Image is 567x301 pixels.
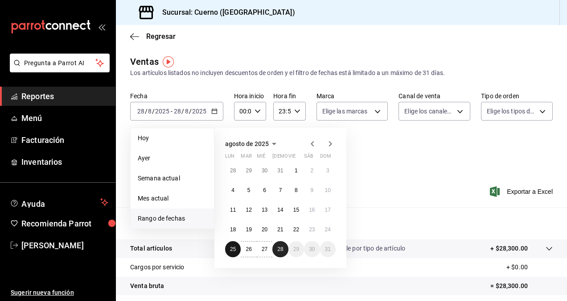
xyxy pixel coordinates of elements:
span: agosto de 2025 [225,140,269,147]
span: Menú [21,112,108,124]
abbr: 6 de agosto de 2025 [263,187,266,193]
button: 10 de agosto de 2025 [320,182,336,198]
abbr: 20 de agosto de 2025 [262,226,267,233]
abbr: 7 de agosto de 2025 [279,187,282,193]
button: 21 de agosto de 2025 [272,222,288,238]
button: 28 de julio de 2025 [225,163,241,179]
abbr: 14 de agosto de 2025 [277,207,283,213]
a: Pregunta a Parrot AI [6,65,110,74]
p: + $0.00 [506,263,553,272]
abbr: 10 de agosto de 2025 [325,187,331,193]
label: Tipo de orden [481,93,553,99]
button: 4 de agosto de 2025 [225,182,241,198]
abbr: 2 de agosto de 2025 [310,167,313,174]
button: 2 de agosto de 2025 [304,163,320,179]
span: / [181,108,184,115]
button: 18 de agosto de 2025 [225,222,241,238]
button: 17 de agosto de 2025 [320,202,336,218]
button: 22 de agosto de 2025 [288,222,304,238]
span: Reportes [21,90,108,102]
abbr: 30 de julio de 2025 [262,167,267,174]
abbr: viernes [288,153,296,163]
button: Regresar [130,32,176,41]
button: 31 de julio de 2025 [272,163,288,179]
abbr: 23 de agosto de 2025 [309,226,315,233]
abbr: domingo [320,153,331,163]
button: open_drawer_menu [98,23,105,30]
abbr: 28 de agosto de 2025 [277,246,283,252]
abbr: 19 de agosto de 2025 [246,226,251,233]
span: - [171,108,173,115]
img: Tooltip marker [163,56,174,67]
button: 3 de agosto de 2025 [320,163,336,179]
input: -- [185,108,189,115]
button: 31 de agosto de 2025 [320,241,336,257]
button: 23 de agosto de 2025 [304,222,320,238]
label: Hora inicio [234,93,266,99]
button: 16 de agosto de 2025 [304,202,320,218]
button: 12 de agosto de 2025 [241,202,256,218]
p: + $28,300.00 [490,244,528,253]
button: Exportar a Excel [492,186,553,197]
abbr: 11 de agosto de 2025 [230,207,236,213]
button: 29 de agosto de 2025 [288,241,304,257]
button: 7 de agosto de 2025 [272,182,288,198]
div: Los artículos listados no incluyen descuentos de orden y el filtro de fechas está limitado a un m... [130,68,553,78]
span: Pregunta a Parrot AI [24,59,96,68]
abbr: 22 de agosto de 2025 [293,226,299,233]
p: Cargos por servicio [130,263,185,272]
p: Total artículos [130,244,172,253]
abbr: lunes [225,153,234,163]
button: 15 de agosto de 2025 [288,202,304,218]
span: / [152,108,155,115]
abbr: 21 de agosto de 2025 [277,226,283,233]
button: 14 de agosto de 2025 [272,202,288,218]
input: ---- [155,108,170,115]
abbr: 28 de julio de 2025 [230,167,236,174]
span: Semana actual [138,174,207,183]
button: 6 de agosto de 2025 [257,182,272,198]
abbr: 16 de agosto de 2025 [309,207,315,213]
abbr: 9 de agosto de 2025 [310,187,313,193]
abbr: martes [241,153,251,163]
button: 25 de agosto de 2025 [225,241,241,257]
button: 27 de agosto de 2025 [257,241,272,257]
button: 30 de julio de 2025 [257,163,272,179]
abbr: 29 de agosto de 2025 [293,246,299,252]
button: 24 de agosto de 2025 [320,222,336,238]
span: Elige los canales de venta [404,107,454,116]
span: Facturación [21,134,108,146]
span: Recomienda Parrot [21,217,108,230]
button: 26 de agosto de 2025 [241,241,256,257]
abbr: 4 de agosto de 2025 [231,187,234,193]
button: 19 de agosto de 2025 [241,222,256,238]
div: Ventas [130,55,159,68]
label: Marca [316,93,388,99]
button: Pregunta a Parrot AI [10,54,110,72]
abbr: 3 de agosto de 2025 [326,167,329,174]
abbr: 26 de agosto de 2025 [246,246,251,252]
span: Ayer [138,154,207,163]
button: 1 de agosto de 2025 [288,163,304,179]
button: 5 de agosto de 2025 [241,182,256,198]
button: 30 de agosto de 2025 [304,241,320,257]
abbr: 8 de agosto de 2025 [295,187,298,193]
button: agosto de 2025 [225,138,279,149]
abbr: 18 de agosto de 2025 [230,226,236,233]
span: Mes actual [138,194,207,203]
abbr: jueves [272,153,325,163]
button: 11 de agosto de 2025 [225,202,241,218]
input: ---- [192,108,207,115]
label: Fecha [130,93,223,99]
span: Rango de fechas [138,214,207,223]
button: 8 de agosto de 2025 [288,182,304,198]
label: Canal de venta [399,93,470,99]
span: / [189,108,192,115]
abbr: 25 de agosto de 2025 [230,246,236,252]
span: Regresar [146,32,176,41]
abbr: 24 de agosto de 2025 [325,226,331,233]
button: 9 de agosto de 2025 [304,182,320,198]
abbr: 13 de agosto de 2025 [262,207,267,213]
span: [PERSON_NAME] [21,239,108,251]
abbr: 29 de julio de 2025 [246,167,251,174]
